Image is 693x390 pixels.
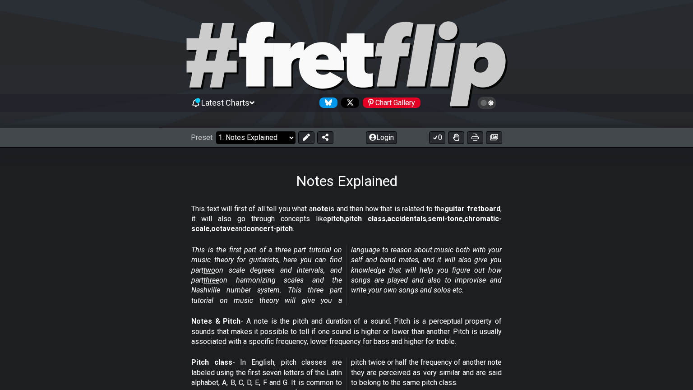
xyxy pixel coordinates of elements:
[363,97,420,108] div: Chart Gallery
[296,172,397,190] h1: Notes Explained
[486,131,502,144] button: Create image
[313,204,328,213] strong: note
[203,266,215,274] span: two
[201,98,249,107] span: Latest Charts
[216,131,296,144] select: Preset
[387,214,426,223] strong: accidentals
[203,276,219,284] span: three
[482,99,492,107] span: Toggle light / dark theme
[428,214,463,223] strong: semi-tone
[366,131,397,144] button: Login
[429,131,445,144] button: 0
[467,131,483,144] button: Print
[211,224,235,233] strong: octave
[191,316,502,347] p: - A note is the pitch and duration of a sound. Pitch is a perceptual property of sounds that make...
[444,204,500,213] strong: guitar fretboard
[191,317,240,325] strong: Notes & Pitch
[359,97,420,108] a: #fretflip at Pinterest
[345,214,386,223] strong: pitch class
[191,358,232,367] strong: Pitch class
[337,97,359,108] a: Follow #fretflip at X
[448,131,464,144] button: Toggle Dexterity for all fretkits
[191,246,502,305] em: This is the first part of a three part tutorial on music theory for guitarists, here you can find...
[191,133,213,142] span: Preset
[298,131,314,144] button: Edit Preset
[327,214,344,223] strong: pitch
[316,97,337,108] a: Follow #fretflip at Bluesky
[317,131,333,144] button: Share Preset
[246,224,293,233] strong: concert-pitch
[191,204,502,234] p: This text will first of all tell you what a is and then how that is related to the , it will also...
